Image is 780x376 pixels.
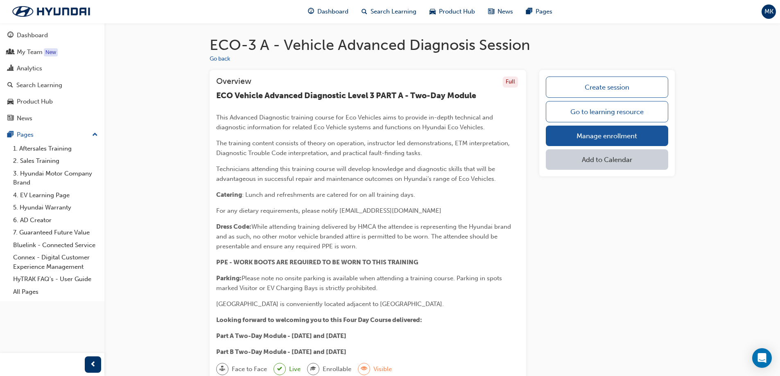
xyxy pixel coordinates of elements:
img: Trak [4,3,98,20]
span: Dashboard [317,7,348,16]
span: Catering [216,191,242,198]
span: Technicians attending this training course will develop knowledge and diagnostic skills that will... [216,165,497,182]
div: Pages [17,130,34,140]
a: Connex - Digital Customer Experience Management [10,251,101,273]
span: Dress Code: [216,223,251,230]
span: Looking forward to welcoming you to this Four Day Course delivered: [216,316,422,324]
a: Manage enrollment [546,126,668,146]
span: search-icon [362,7,367,17]
button: DashboardMy TeamAnalyticsSearch LearningProduct HubNews [3,26,101,127]
a: 6. AD Creator [10,214,101,227]
a: news-iconNews [482,3,520,20]
span: car-icon [7,98,14,106]
button: Pages [3,127,101,142]
span: search-icon [7,82,13,89]
span: guage-icon [308,7,314,17]
span: graduationCap-icon [310,364,316,374]
a: Search Learning [3,78,101,93]
button: MK [762,5,776,19]
a: 4. EV Learning Page [10,189,101,202]
div: Open Intercom Messenger [752,348,772,368]
span: The training content consists of theory on operation, instructor led demonstrations, ETM interpre... [216,140,511,157]
span: ECO Vehicle Advanced Diagnostic Level 3 PART A - Two-Day Module [216,91,476,100]
a: Create session [546,77,668,98]
span: chart-icon [7,65,14,72]
span: news-icon [488,7,494,17]
div: Product Hub [17,97,53,106]
a: HyTRAK FAQ's - User Guide [10,273,101,286]
a: car-iconProduct Hub [423,3,482,20]
span: : Lunch and refreshments are catered for on all training days. [242,191,415,198]
a: Bluelink - Connected Service [10,239,101,252]
span: Search Learning [371,7,416,16]
span: pages-icon [7,131,14,139]
span: eye-icon [361,364,367,374]
a: Go to learning resource [546,101,668,122]
span: PPE - WORK BOOTS ARE REQUIRED TO BE WORN TO THIS TRAINING [216,259,418,266]
span: Live [289,365,301,374]
span: Parking: [216,275,242,282]
span: Product Hub [439,7,475,16]
span: [GEOGRAPHIC_DATA] is conveniently located adjacent to [GEOGRAPHIC_DATA]. [216,300,444,308]
span: tick-icon [277,364,282,374]
span: car-icon [430,7,436,17]
div: Tooltip anchor [44,48,58,56]
span: Please note no onsite parking is available when attending a training course. Parking in spots mar... [216,275,504,292]
h1: ECO-3 A - Vehicle Advanced Diagnosis Session [210,36,675,54]
span: Face to Face [232,365,267,374]
span: For any dietary requirements, please notify [EMAIL_ADDRESS][DOMAIN_NAME] [216,207,441,214]
div: My Team [17,47,43,57]
div: Full [503,77,518,88]
span: people-icon [7,49,14,56]
div: Search Learning [16,81,62,90]
span: This Advanced Diagnostic training course for Eco Vehicles aims to provide in-depth technical and ... [216,114,495,131]
a: News [3,111,101,126]
span: up-icon [92,130,98,140]
a: 5. Hyundai Warranty [10,201,101,214]
a: My Team [3,45,101,60]
span: guage-icon [7,32,14,39]
div: News [17,114,32,123]
span: Part B Two-Day Module - [DATE] and [DATE] [216,348,346,356]
span: pages-icon [526,7,532,17]
a: Dashboard [3,28,101,43]
div: Analytics [17,64,42,73]
div: Dashboard [17,31,48,40]
a: All Pages [10,286,101,298]
a: 3. Hyundai Motor Company Brand [10,167,101,189]
span: prev-icon [90,360,96,370]
a: Analytics [3,61,101,76]
span: sessionType_FACE_TO_FACE-icon [219,364,225,374]
a: 1. Aftersales Training [10,142,101,155]
span: While attending training delivered by HMCA the attendee is representing the Hyundai brand and as ... [216,223,513,250]
button: Go back [210,54,230,64]
span: Enrollable [323,365,351,374]
button: Add to Calendar [546,149,668,170]
span: Pages [536,7,552,16]
h3: Overview [216,77,251,88]
span: Part A Two-Day Module - [DATE] and [DATE] [216,332,346,340]
span: MK [764,7,773,16]
span: Visible [373,365,392,374]
a: 2. Sales Training [10,155,101,167]
a: Product Hub [3,94,101,109]
span: News [497,7,513,16]
a: 7. Guaranteed Future Value [10,226,101,239]
a: guage-iconDashboard [301,3,355,20]
a: search-iconSearch Learning [355,3,423,20]
span: news-icon [7,115,14,122]
a: pages-iconPages [520,3,559,20]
